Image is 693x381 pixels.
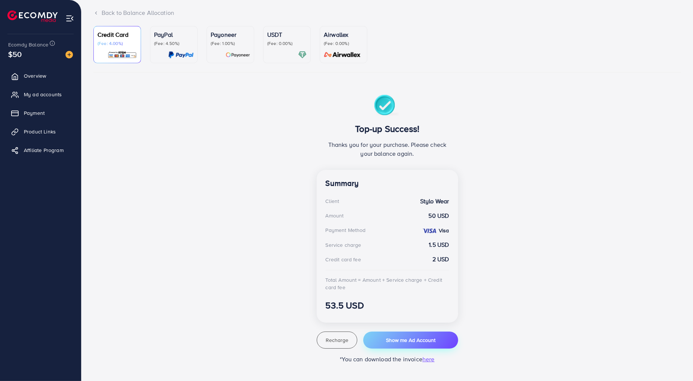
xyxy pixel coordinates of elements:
strong: Visa [439,227,449,234]
p: *You can download the invoice [317,355,458,364]
div: Payment Method [326,226,366,234]
span: $50 [8,49,22,59]
div: Credit card fee [326,256,361,263]
div: Amount [326,212,344,219]
h3: 53.5 USD [326,300,449,311]
button: Show me Ad Account [363,332,458,349]
a: My ad accounts [6,87,76,102]
div: Back to Balance Allocation [93,9,681,17]
img: image [66,51,73,58]
span: Payment [24,109,45,117]
button: Recharge [317,332,358,349]
span: Product Links [24,128,56,135]
strong: 50 USD [429,212,449,220]
span: here [422,355,435,363]
div: Client [326,197,339,205]
p: (Fee: 0.00%) [267,41,307,46]
h4: Summary [326,179,449,188]
img: logo [7,10,58,22]
p: USDT [267,30,307,39]
p: (Fee: 0.00%) [324,41,363,46]
p: Payoneer [211,30,250,39]
span: Affiliate Program [24,146,64,154]
img: credit [422,228,437,234]
img: success [374,95,400,117]
iframe: Chat [661,348,687,375]
div: Total Amount = Amount + Service charge + Credit card fee [326,276,449,291]
p: PayPal [154,30,194,39]
span: Ecomdy Balance [8,41,48,48]
img: card [226,51,250,59]
img: card [108,51,137,59]
span: Overview [24,72,46,80]
strong: 2 USD [432,255,449,264]
div: Service charge [326,241,361,249]
a: Overview [6,68,76,83]
h3: Top-up Success! [326,123,449,134]
span: My ad accounts [24,91,62,98]
strong: 1.5 USD [429,240,449,249]
p: (Fee: 4.00%) [98,41,137,46]
strong: Stylo Wear [420,197,449,206]
p: Credit Card [98,30,137,39]
span: Show me Ad Account [386,336,435,344]
img: card [298,51,307,59]
a: Payment [6,106,76,120]
img: menu [66,14,74,23]
a: Affiliate Program [6,143,76,158]
img: card [168,51,194,59]
p: Thanks you for your purchase. Please check your balance again. [326,140,449,158]
p: Airwallex [324,30,363,39]
img: card [322,51,363,59]
p: (Fee: 1.00%) [211,41,250,46]
span: Recharge [326,336,348,344]
a: Product Links [6,124,76,139]
p: (Fee: 4.50%) [154,41,194,46]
